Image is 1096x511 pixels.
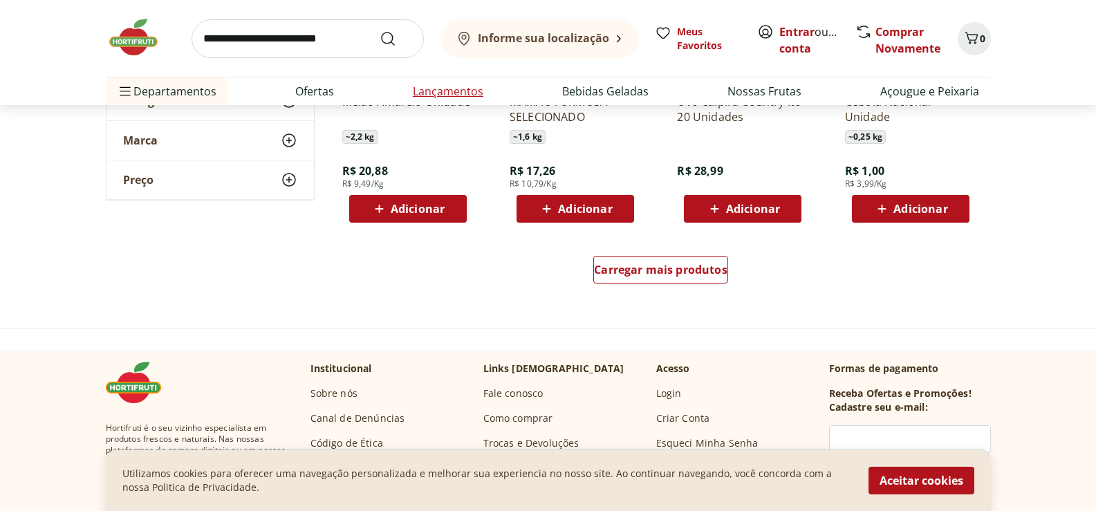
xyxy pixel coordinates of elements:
[106,17,175,58] img: Hortifruti
[310,387,357,400] a: Sobre nós
[558,203,612,214] span: Adicionar
[342,94,474,124] a: Melão Amarelo Unidade
[123,173,154,187] span: Preço
[342,130,378,144] span: ~ 2,2 kg
[779,24,815,39] a: Entrar
[779,24,841,57] span: ou
[117,75,216,108] span: Departamentos
[852,195,969,223] button: Adicionar
[845,94,976,124] a: Cebola Nacional Unidade
[845,130,886,144] span: ~ 0,25 kg
[440,19,638,58] button: Informe sua localização
[829,400,928,414] h3: Cadastre seu e-mail:
[727,83,801,100] a: Nossas Frutas
[593,256,728,289] a: Carregar mais produtos
[779,24,855,56] a: Criar conta
[656,411,710,425] a: Criar Conta
[310,411,405,425] a: Canal de Denúncias
[391,203,445,214] span: Adicionar
[980,32,985,45] span: 0
[342,178,384,189] span: R$ 9,49/Kg
[123,133,158,147] span: Marca
[510,163,555,178] span: R$ 17,26
[829,387,972,400] h3: Receba Ofertas e Promoções!
[483,362,624,375] p: Links [DEMOGRAPHIC_DATA]
[483,387,544,400] a: Fale conosco
[845,163,884,178] span: R$ 1,00
[310,436,383,450] a: Código de Ética
[893,203,947,214] span: Adicionar
[478,30,609,46] b: Informe sua localização
[483,411,553,425] a: Como comprar
[349,195,467,223] button: Adicionar
[656,436,759,450] a: Esqueci Minha Senha
[117,75,133,108] button: Menu
[726,203,780,214] span: Adicionar
[295,83,334,100] a: Ofertas
[510,130,546,144] span: ~ 1,6 kg
[562,83,649,100] a: Bebidas Geladas
[958,22,991,55] button: Carrinho
[380,30,413,47] button: Submit Search
[106,362,175,403] img: Hortifruti
[106,121,314,160] button: Marca
[106,160,314,199] button: Preço
[677,94,808,124] a: Ovo Caipira Country Ito 20 Unidades
[413,83,483,100] a: Lançamentos
[192,19,424,58] input: search
[342,163,388,178] span: R$ 20,88
[677,25,741,53] span: Meus Favoritos
[829,362,991,375] p: Formas de pagamento
[122,467,852,494] p: Utilizamos cookies para oferecer uma navegação personalizada e melhorar sua experiencia no nosso ...
[655,25,741,53] a: Meus Favoritos
[684,195,801,223] button: Adicionar
[845,178,887,189] span: R$ 3,99/Kg
[677,163,723,178] span: R$ 28,99
[483,436,579,450] a: Trocas e Devoluções
[875,24,940,56] a: Comprar Novamente
[310,362,372,375] p: Institucional
[656,362,690,375] p: Acesso
[656,387,682,400] a: Login
[510,178,557,189] span: R$ 10,79/Kg
[594,264,727,275] span: Carregar mais produtos
[517,195,634,223] button: Adicionar
[106,422,288,500] span: Hortifruti é o seu vizinho especialista em produtos frescos e naturais. Nas nossas plataformas de...
[880,83,979,100] a: Açougue e Peixaria
[510,94,641,124] a: MAMAO FORMOSA SELECIONADO
[869,467,974,494] button: Aceitar cookies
